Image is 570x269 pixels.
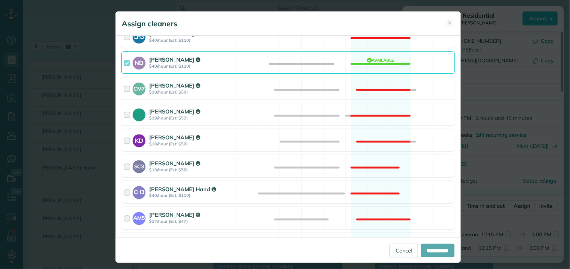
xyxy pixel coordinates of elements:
[133,212,145,222] strong: AM5
[448,20,452,27] span: ✕
[149,38,233,43] strong: $40/hour (Est: $110)
[149,160,200,167] strong: [PERSON_NAME]
[133,83,145,93] strong: CM7
[149,167,233,172] strong: $18/hour (Est: $50)
[149,219,233,224] strong: $17/hour (Est: $47)
[149,115,233,121] strong: $19/hour (Est: $52)
[149,141,233,147] strong: $18/hour (Est: $50)
[133,160,145,171] strong: SC3
[133,186,145,196] strong: CH3
[149,56,200,63] strong: [PERSON_NAME]
[149,212,200,219] strong: [PERSON_NAME]
[390,244,418,257] a: Cancel
[149,89,233,95] strong: $18/hour (Est: $50)
[149,186,216,193] strong: [PERSON_NAME] Hand
[133,57,145,67] strong: ND
[133,134,145,145] strong: KD
[149,134,200,141] strong: [PERSON_NAME]
[149,63,233,69] strong: $40/hour (Est: $110)
[149,82,200,89] strong: [PERSON_NAME]
[149,193,233,198] strong: $40/hour (Est: $110)
[149,108,200,115] strong: [PERSON_NAME]
[133,31,145,41] strong: LH3
[122,18,177,29] h5: Assign cleaners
